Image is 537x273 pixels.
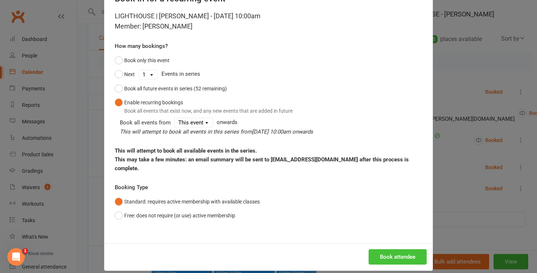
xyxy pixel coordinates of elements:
div: This will attempt to book all events in this series from onwards [120,127,422,136]
button: Enable recurring bookingsBook all events that exist now, and any new events that are added in future [115,96,293,118]
div: Book all future events in series (52 remaining) [124,85,227,93]
div: Events in series [115,67,422,81]
button: Book all future events in series (52 remaining) [115,82,227,96]
button: Book attendee [369,249,427,265]
label: How many bookings? [115,42,168,51]
div: Book all events from [120,118,171,127]
div: Book all events that exist now, and any new events that are added in future [124,107,293,115]
button: Book only this event [115,53,170,67]
strong: This will attempt to book all available events in the series. [115,147,257,154]
div: onwards [120,118,422,136]
span: 1 [22,248,28,254]
strong: This may take a few minutes: an email summary will be sent to [EMAIL_ADDRESS][DOMAIN_NAME] after ... [115,156,409,172]
button: Standard: requires active membership with available classes [115,195,260,209]
span: [DATE] 10:00am [252,128,291,135]
button: Free: does not require (or use) active membership [115,209,235,222]
div: LIGHTHOUSE | [PERSON_NAME] - [DATE] 10:00am Member: [PERSON_NAME] [115,11,422,31]
iframe: Intercom live chat [7,248,25,266]
button: Next [115,67,135,81]
label: Booking Type [115,183,148,192]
